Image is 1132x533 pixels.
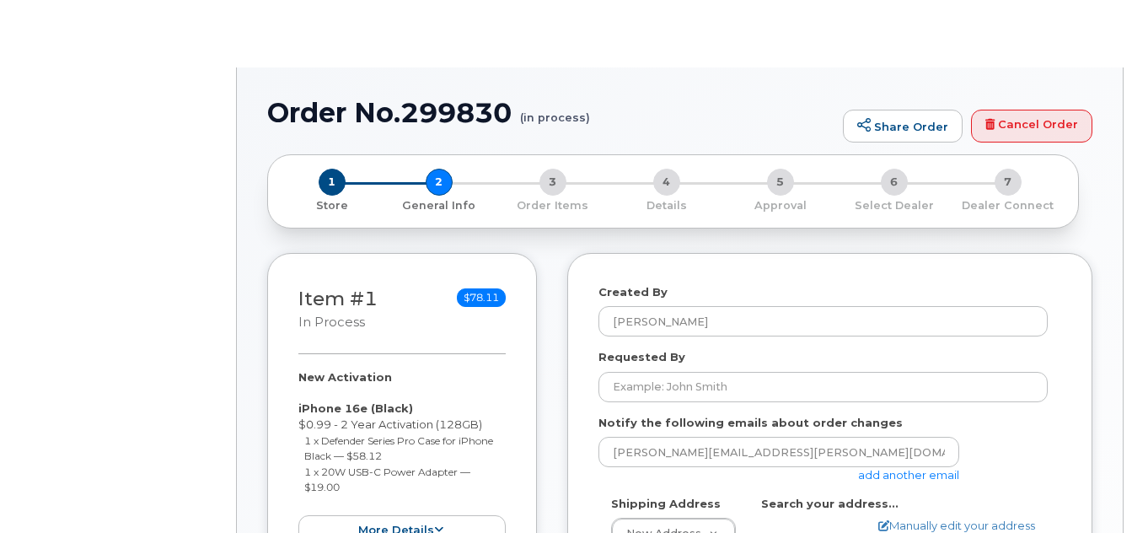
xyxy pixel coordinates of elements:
[761,496,899,512] label: Search your address...
[298,288,378,331] h3: Item #1
[598,372,1048,402] input: Example: John Smith
[611,496,721,512] label: Shipping Address
[457,288,506,307] span: $78.11
[598,415,903,431] label: Notify the following emails about order changes
[319,169,346,196] span: 1
[520,98,590,124] small: (in process)
[598,284,668,300] label: Created By
[267,98,834,127] h1: Order No.299830
[288,198,375,213] p: Store
[843,110,963,143] a: Share Order
[971,110,1092,143] a: Cancel Order
[304,434,493,463] small: 1 x Defender Series Pro Case for iPhone Black — $58.12
[304,466,470,494] small: 1 x 20W USB-C Power Adapter — $19.00
[298,315,365,330] small: in process
[598,349,685,365] label: Requested By
[598,437,959,467] input: Example: john@appleseed.com
[298,401,413,415] strong: iPhone 16e (Black)
[282,196,382,213] a: 1 Store
[298,370,392,384] strong: New Activation
[858,468,959,482] a: add another email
